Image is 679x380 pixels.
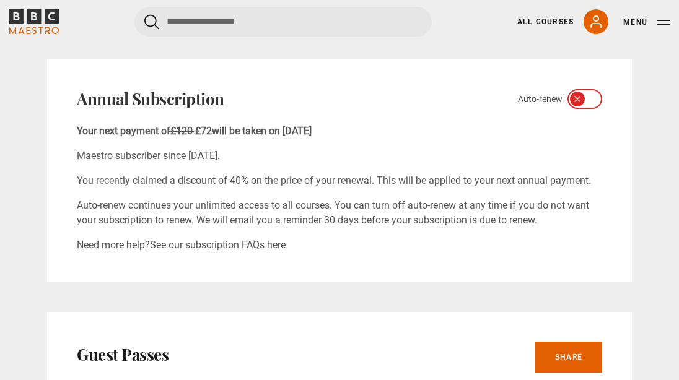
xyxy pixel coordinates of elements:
span: £120 [170,125,193,137]
p: You recently claimed a discount of 40% on the price of your renewal. This will be applied to your... [77,173,602,188]
p: Need more help? [77,238,602,253]
span: £72 [195,125,212,137]
button: Submit the search query [144,14,159,30]
p: Maestro subscriber since [DATE]. [77,149,602,163]
span: Auto-renew [518,93,563,106]
svg: BBC Maestro [9,9,59,34]
input: Search [134,7,432,37]
a: See our subscription FAQs here [150,239,286,251]
h2: Annual Subscription [77,89,224,109]
a: Share [535,342,602,373]
b: Your next payment of will be taken on [DATE] [77,125,312,137]
h2: Guest Passes [77,345,169,365]
a: All Courses [517,16,574,27]
button: Toggle navigation [623,16,670,28]
p: Auto-renew continues your unlimited access to all courses. You can turn off auto-renew at any tim... [77,198,602,228]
